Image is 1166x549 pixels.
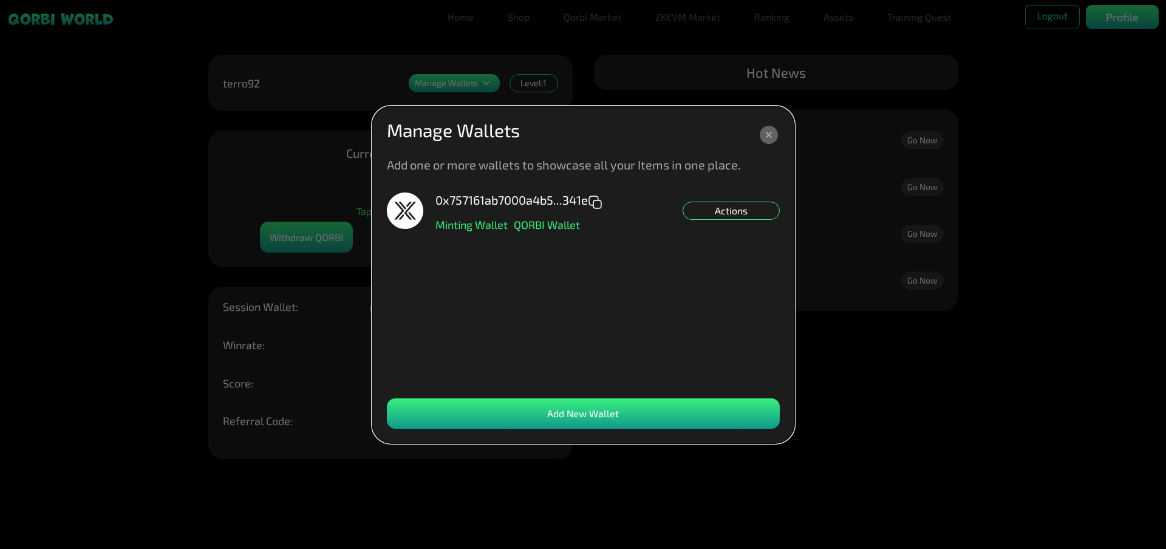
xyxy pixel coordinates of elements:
[435,191,602,209] p: 0x757161ab7000a4b5...341e
[683,202,780,220] div: Actions
[435,219,508,230] p: Minting Wallet
[514,219,580,230] p: QORBI Wallet
[387,398,780,429] div: Add New Wallet
[387,121,520,139] p: Manage Wallets
[387,159,741,171] p: Add one or more wallets to showcase all your Items in one place.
